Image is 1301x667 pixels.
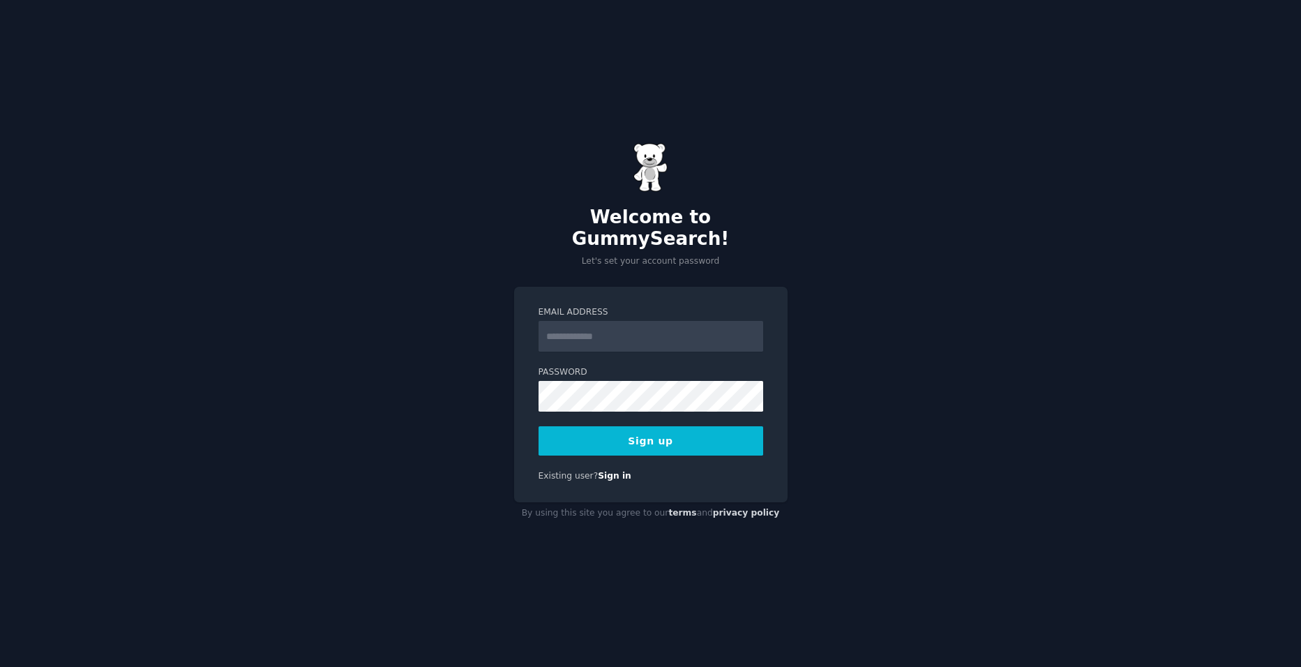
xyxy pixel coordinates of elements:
[598,471,631,481] a: Sign in
[633,143,668,192] img: Gummy Bear
[514,502,788,525] div: By using this site you agree to our and
[539,426,763,456] button: Sign up
[514,207,788,250] h2: Welcome to GummySearch!
[713,508,780,518] a: privacy policy
[668,508,696,518] a: terms
[514,255,788,268] p: Let's set your account password
[539,366,763,379] label: Password
[539,471,599,481] span: Existing user?
[539,306,763,319] label: Email Address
